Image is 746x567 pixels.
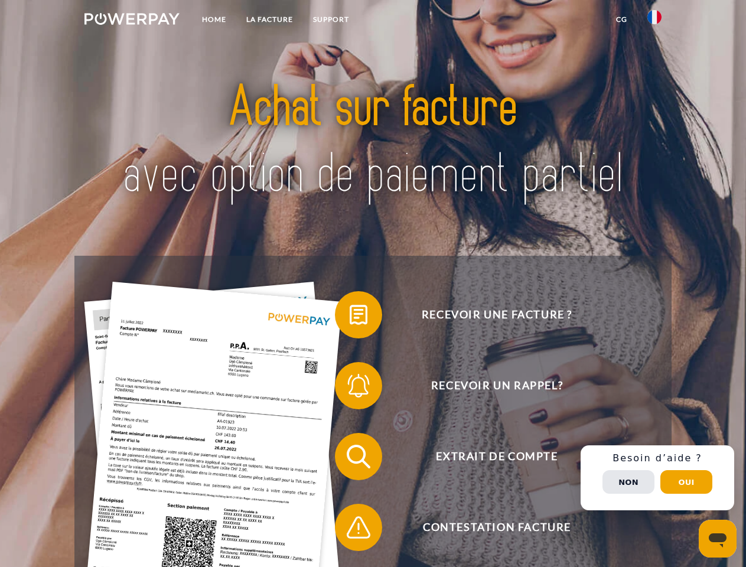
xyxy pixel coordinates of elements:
img: qb_search.svg [344,442,373,471]
img: logo-powerpay-white.svg [84,13,180,25]
span: Contestation Facture [352,504,641,551]
a: CG [606,9,637,30]
span: Extrait de compte [352,433,641,480]
img: qb_warning.svg [344,513,373,542]
button: Extrait de compte [335,433,642,480]
a: Home [192,9,236,30]
iframe: Bouton de lancement de la fenêtre de messagerie [699,520,737,558]
span: Recevoir une facture ? [352,291,641,338]
button: Recevoir un rappel? [335,362,642,409]
button: Recevoir une facture ? [335,291,642,338]
button: Contestation Facture [335,504,642,551]
img: fr [647,10,662,24]
h3: Besoin d’aide ? [588,452,727,464]
img: qb_bill.svg [344,300,373,330]
a: LA FACTURE [236,9,303,30]
span: Recevoir un rappel? [352,362,641,409]
button: Oui [660,470,712,494]
button: Non [602,470,654,494]
img: qb_bell.svg [344,371,373,400]
img: title-powerpay_fr.svg [113,57,633,226]
a: Support [303,9,359,30]
div: Schnellhilfe [581,445,734,510]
